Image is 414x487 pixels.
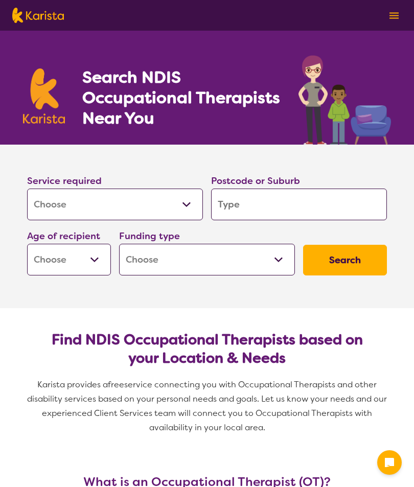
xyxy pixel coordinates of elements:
[27,230,100,242] label: Age of recipient
[27,175,102,187] label: Service required
[82,67,281,128] h1: Search NDIS Occupational Therapists Near You
[211,189,387,220] input: Type
[27,379,389,433] span: service connecting you with Occupational Therapists and other disability services based on your p...
[389,12,399,19] img: menu
[119,230,180,242] label: Funding type
[23,68,65,124] img: Karista logo
[303,245,387,275] button: Search
[37,379,108,390] span: Karista provides a
[298,55,391,145] img: occupational-therapy
[108,379,124,390] span: free
[12,8,64,23] img: Karista logo
[35,331,379,367] h2: Find NDIS Occupational Therapists based on your Location & Needs
[211,175,300,187] label: Postcode or Suburb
